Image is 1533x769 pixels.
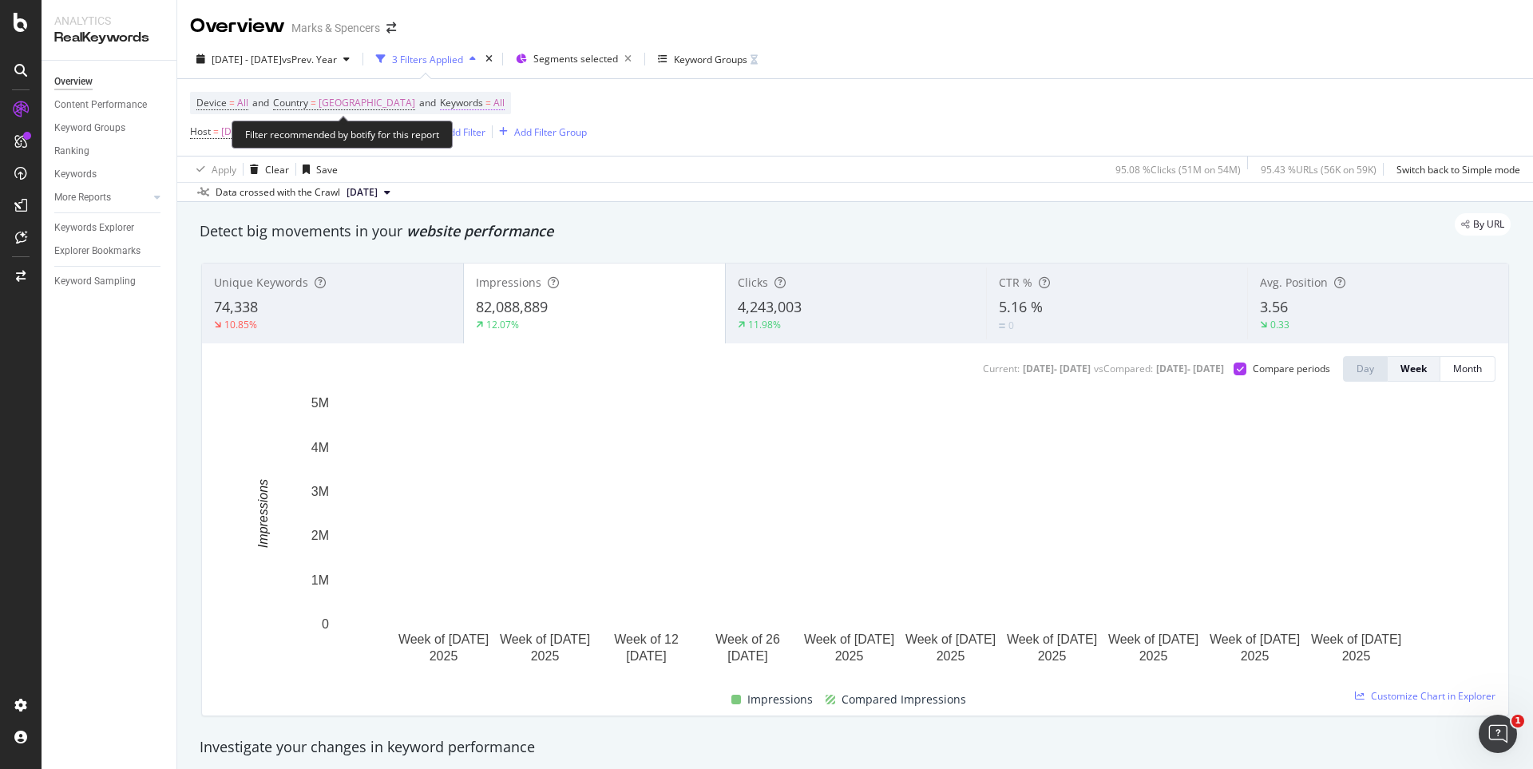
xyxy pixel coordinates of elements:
text: Week of 26 [715,632,780,646]
div: vs Compared : [1094,362,1153,375]
span: 74,338 [214,297,258,316]
text: 2025 [430,649,458,663]
span: Avg. Position [1260,275,1328,290]
a: More Reports [54,189,149,206]
a: Keyword Sampling [54,273,165,290]
a: Content Performance [54,97,165,113]
div: Keyword Groups [54,120,125,137]
text: Week of [DATE] [1210,632,1300,646]
button: Switch back to Simple mode [1390,157,1520,182]
a: Keywords [54,166,165,183]
div: Add Filter [443,125,485,139]
div: Current: [983,362,1020,375]
div: 10.85% [224,318,257,331]
span: Unique Keywords [214,275,308,290]
span: = [213,125,219,138]
div: Month [1453,362,1482,375]
button: Save [296,157,338,182]
span: Segments selected [533,52,618,65]
div: 3 Filters Applied [392,53,463,66]
span: Clicks [738,275,768,290]
div: Add Filter Group [514,125,587,139]
button: [DATE] [340,183,397,202]
span: Impressions [747,690,813,709]
span: 3.56 [1260,297,1288,316]
div: Data crossed with the Crawl [216,185,340,200]
div: Overview [190,13,285,40]
text: 3M [311,485,329,498]
text: 5M [311,396,329,410]
div: 12.07% [486,318,519,331]
div: Keywords Explorer [54,220,134,236]
text: 2025 [1038,649,1067,663]
div: 95.08 % Clicks ( 51M on 54M ) [1115,163,1241,176]
div: legacy label [1455,213,1511,236]
div: Week [1400,362,1427,375]
text: Week of [DATE] [1108,632,1198,646]
div: arrow-right-arrow-left [386,22,396,34]
text: Impressions [256,479,270,548]
div: Investigate your changes in keyword performance [200,737,1511,758]
span: = [485,96,491,109]
text: [DATE] [727,649,767,663]
text: 2025 [531,649,560,663]
text: 4M [311,440,329,454]
button: Keyword Groups [652,46,764,72]
button: Apply [190,157,236,182]
div: Compare periods [1253,362,1330,375]
span: Compared Impressions [842,690,966,709]
button: Add Filter Group [493,122,587,141]
span: Country [273,96,308,109]
div: Day [1357,362,1374,375]
svg: A chart. [215,394,1483,672]
text: Week of [DATE] [905,632,996,646]
span: All [493,92,505,114]
a: Keywords Explorer [54,220,165,236]
span: [DATE] - [DATE] [212,53,282,66]
button: Add Filter [422,122,485,141]
div: times [482,51,496,67]
text: 2025 [1241,649,1270,663]
div: Keyword Groups [674,53,747,66]
a: Keyword Groups [54,120,165,137]
text: 1M [311,573,329,587]
div: 0.33 [1270,318,1289,331]
span: CTR % [999,275,1032,290]
text: 2025 [1139,649,1168,663]
div: Ranking [54,143,89,160]
div: Filter recommended by botify for this report [232,121,453,149]
span: Keywords [440,96,483,109]
div: Overview [54,73,93,90]
span: [DOMAIN_NAME] [221,121,299,143]
text: Week of [DATE] [398,632,489,646]
text: 0 [322,617,329,631]
span: Host [190,125,211,138]
text: 2025 [937,649,965,663]
button: Clear [244,157,289,182]
button: Week [1388,356,1440,382]
a: Explorer Bookmarks [54,243,165,260]
text: Week of [DATE] [1311,632,1401,646]
text: Week of [DATE] [804,632,894,646]
div: Analytics [54,13,164,29]
text: Week of 12 [614,632,679,646]
text: Week of [DATE] [500,632,590,646]
span: Customize Chart in Explorer [1371,689,1495,703]
span: vs Prev. Year [282,53,337,66]
button: Segments selected [509,46,638,72]
div: Keywords [54,166,97,183]
span: 1 [1511,715,1524,727]
span: All [237,92,248,114]
text: 2025 [835,649,864,663]
span: = [311,96,316,109]
text: 2M [311,529,329,542]
span: 4,243,003 [738,297,802,316]
img: Equal [999,323,1005,328]
div: 95.43 % URLs ( 56K on 59K ) [1261,163,1377,176]
a: Overview [54,73,165,90]
text: Week of [DATE] [1007,632,1097,646]
div: [DATE] - [DATE] [1156,362,1224,375]
span: Impressions [476,275,541,290]
div: [DATE] - [DATE] [1023,362,1091,375]
div: Keyword Sampling [54,273,136,290]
